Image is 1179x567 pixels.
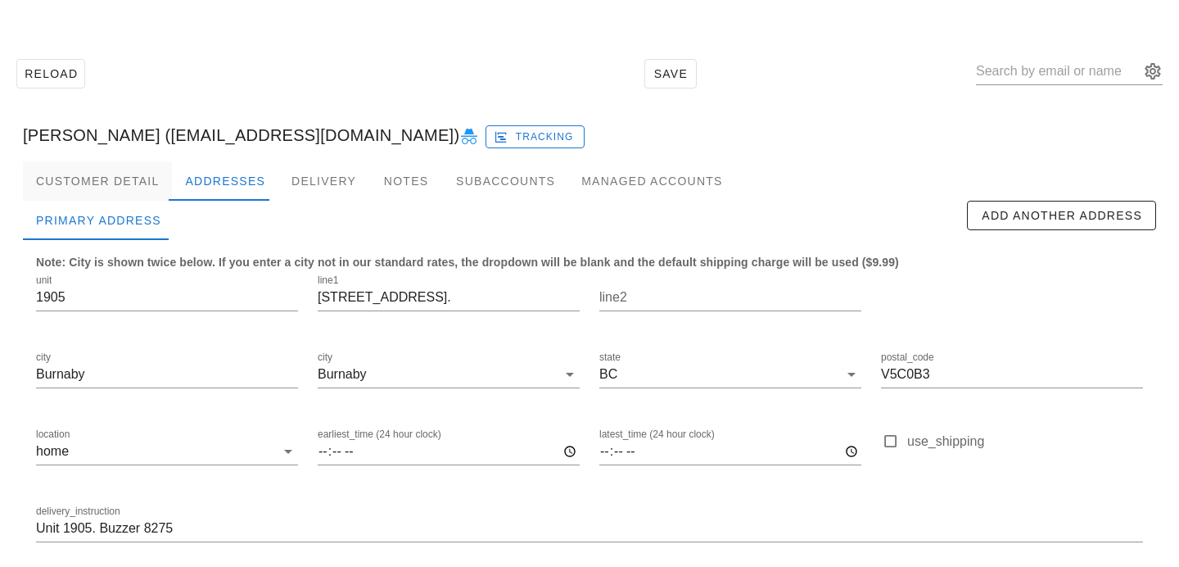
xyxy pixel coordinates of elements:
div: home [36,444,69,459]
div: Customer Detail [23,161,172,201]
div: Burnaby [318,367,367,382]
label: latest_time (24 hour clock) [599,429,715,441]
div: locationhome [36,438,298,465]
button: appended action [1143,61,1163,81]
div: Delivery [278,161,369,201]
div: BC [599,367,617,382]
label: city [318,352,332,364]
button: Save [644,59,697,88]
b: Note: City is shown twice below. If you enter a city not in our standard rates, the dropdown will... [36,256,899,269]
button: Reload [16,59,85,88]
div: stateBC [599,361,861,388]
label: city [36,352,51,364]
label: postal_code [881,352,934,364]
div: Subaccounts [443,161,568,201]
button: Add Another Address [967,201,1156,230]
input: Search by email or name [976,58,1140,84]
span: Tracking [497,129,574,144]
div: Primary Address [23,201,174,240]
div: Notes [369,161,443,201]
div: cityBurnaby [318,361,580,388]
span: Add Another Address [981,209,1142,222]
label: delivery_instruction [36,506,120,518]
label: earliest_time (24 hour clock) [318,429,441,441]
div: [PERSON_NAME] ([EMAIL_ADDRESS][DOMAIN_NAME]) [10,109,1169,161]
label: location [36,429,70,441]
label: use_shipping [907,433,1143,450]
div: Managed Accounts [568,161,735,201]
label: line1 [318,274,338,287]
span: Reload [24,67,78,80]
label: state [599,352,621,364]
div: Addresses [172,161,278,201]
label: unit [36,274,52,287]
button: Tracking [486,125,585,148]
span: Save [652,67,689,80]
a: Tracking [486,122,585,148]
